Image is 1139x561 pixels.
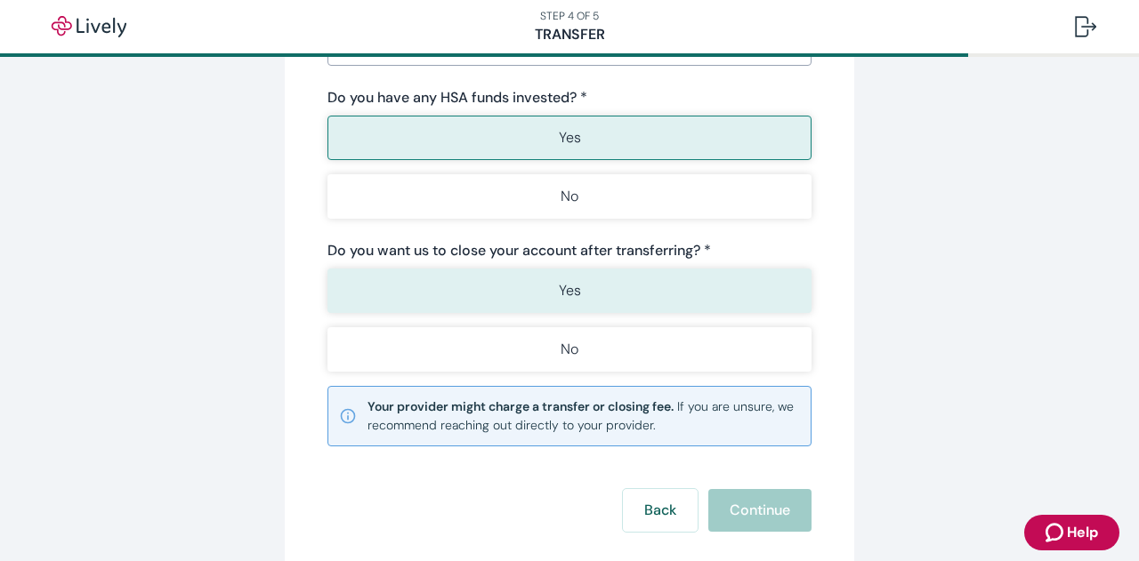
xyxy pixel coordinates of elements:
[559,127,581,148] p: Yes
[1067,522,1098,543] span: Help
[1061,5,1111,48] button: Log out
[561,339,578,360] p: No
[327,174,812,219] button: No
[623,489,698,532] button: Back
[1024,515,1119,550] button: Zendesk support iconHelp
[327,240,711,261] label: Do you want us to close your account after transferring? *
[368,398,674,414] strong: Your provider might charge a transfer or closing fee.
[327,327,812,372] button: No
[368,397,800,435] small: If you are unsure, we recommend reaching out directly to your provider.
[39,16,139,37] img: Lively
[561,186,578,207] p: No
[327,268,812,313] button: Yes
[327,87,587,108] label: Do you have any HSA funds invested? *
[1046,522,1067,543] svg: Zendesk support icon
[559,280,581,301] p: Yes
[327,116,812,160] button: Yes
